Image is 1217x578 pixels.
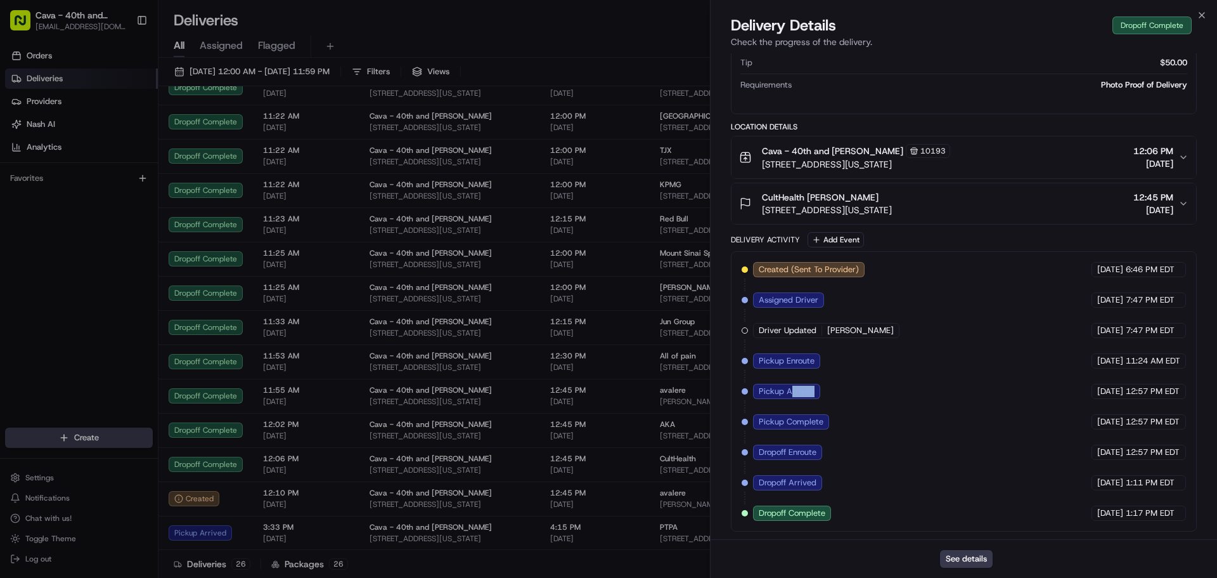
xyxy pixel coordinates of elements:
[107,197,112,207] span: •
[762,191,879,204] span: CultHealth [PERSON_NAME]
[1133,191,1173,204] span: 12:45 PM
[759,477,816,489] span: Dropoff Arrived
[13,185,33,205] img: Klarizel Pensader
[759,416,823,428] span: Pickup Complete
[731,235,800,245] div: Delivery Activity
[731,136,1196,178] button: Cava - 40th and [PERSON_NAME]10193[STREET_ADDRESS][US_STATE]12:06 PM[DATE]
[1126,386,1180,397] span: 12:57 PM EDT
[731,183,1196,224] button: CultHealth [PERSON_NAME][STREET_ADDRESS][US_STATE]12:45 PM[DATE]
[13,13,38,38] img: Nash
[126,315,153,324] span: Pylon
[759,325,816,336] span: Driver Updated
[112,231,138,241] span: [DATE]
[759,264,859,275] span: Created (Sent To Provider)
[797,79,1187,91] div: Photo Proof of Delivery
[762,204,892,216] span: [STREET_ADDRESS][US_STATE]
[759,355,815,367] span: Pickup Enroute
[759,386,815,397] span: Pickup Arrived
[1126,447,1180,458] span: 12:57 PM EDT
[89,314,153,324] a: Powered byPylon
[120,284,203,296] span: API Documentation
[105,231,110,241] span: •
[1097,477,1123,489] span: [DATE]
[808,232,864,247] button: Add Event
[1126,355,1180,367] span: 11:24 AM EDT
[1097,325,1123,336] span: [DATE]
[1097,508,1123,519] span: [DATE]
[13,51,231,71] p: Welcome 👋
[759,294,818,306] span: Assigned Driver
[13,219,33,239] img: Angelique Valdez
[107,285,117,295] div: 💻
[1133,157,1173,170] span: [DATE]
[762,145,903,157] span: Cava - 40th and [PERSON_NAME]
[731,122,1197,132] div: Location Details
[762,158,950,171] span: [STREET_ADDRESS][US_STATE]
[731,36,1197,48] p: Check the progress of the delivery.
[25,197,35,207] img: 1736555255976-a54dd68f-1ca7-489b-9aae-adbdc363a1c4
[13,165,85,175] div: Past conversations
[1133,145,1173,157] span: 12:06 PM
[25,284,97,296] span: Knowledge Base
[33,82,209,95] input: Clear
[759,508,825,519] span: Dropoff Complete
[25,232,35,242] img: 1736555255976-a54dd68f-1ca7-489b-9aae-adbdc363a1c4
[216,125,231,140] button: Start new chat
[57,121,208,134] div: Start new chat
[39,197,105,207] span: Klarizel Pensader
[1126,508,1175,519] span: 1:17 PM EDT
[39,231,103,241] span: [PERSON_NAME]
[1126,264,1175,275] span: 6:46 PM EDT
[1133,204,1173,216] span: [DATE]
[1097,294,1123,306] span: [DATE]
[1097,386,1123,397] span: [DATE]
[8,279,102,301] a: 📗Knowledge Base
[1126,416,1180,428] span: 12:57 PM EDT
[1126,477,1175,489] span: 1:11 PM EDT
[731,15,836,36] span: Delivery Details
[114,197,150,207] span: 12:16 PM
[13,121,35,144] img: 1736555255976-a54dd68f-1ca7-489b-9aae-adbdc363a1c4
[920,146,946,156] span: 10193
[1126,325,1175,336] span: 7:47 PM EDT
[1097,447,1123,458] span: [DATE]
[13,285,23,295] div: 📗
[940,550,993,568] button: See details
[1097,264,1123,275] span: [DATE]
[740,57,752,69] span: Tip
[1097,355,1123,367] span: [DATE]
[740,79,792,91] span: Requirements
[27,121,49,144] img: 1724597045416-56b7ee45-8013-43a0-a6f9-03cb97ddad50
[1097,416,1123,428] span: [DATE]
[196,162,231,178] button: See all
[1126,294,1175,306] span: 7:47 PM EDT
[757,57,1187,69] div: $50.00
[759,447,816,458] span: Dropoff Enroute
[57,134,174,144] div: We're available if you need us!
[102,279,209,301] a: 💻API Documentation
[827,325,894,336] span: [PERSON_NAME]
